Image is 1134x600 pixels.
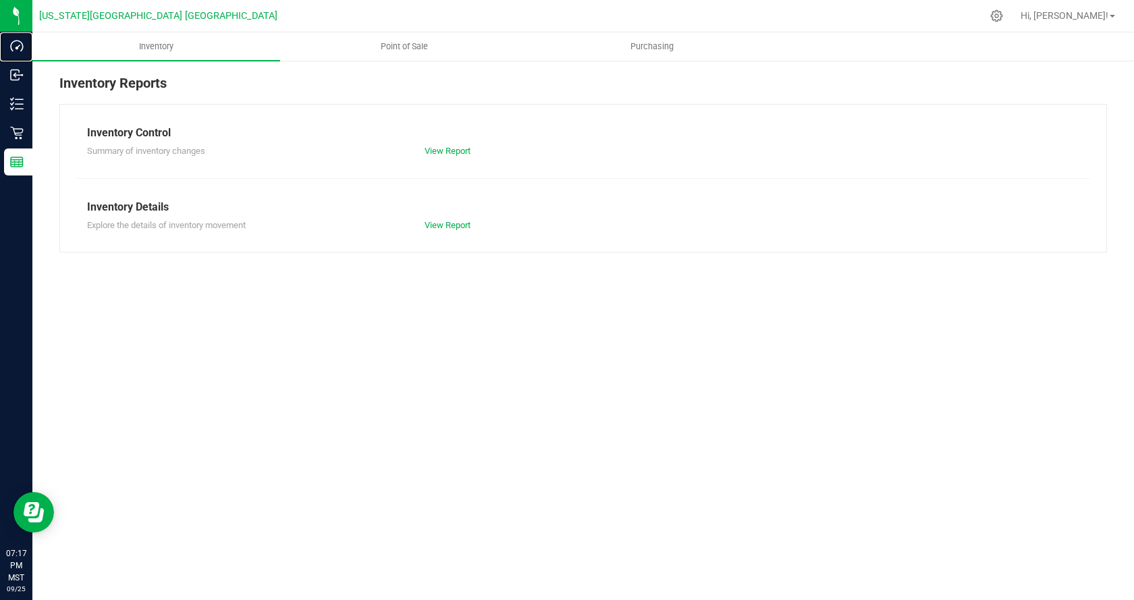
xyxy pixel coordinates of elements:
p: 09/25 [6,584,26,594]
a: View Report [425,220,470,230]
inline-svg: Inbound [10,68,24,82]
span: Purchasing [612,40,692,53]
inline-svg: Retail [10,126,24,140]
a: Inventory [32,32,280,61]
iframe: Resource center [13,492,54,533]
span: Summary of inventory changes [87,146,205,156]
span: Point of Sale [362,40,446,53]
span: Inventory [121,40,192,53]
div: Inventory Reports [59,73,1107,104]
span: Hi, [PERSON_NAME]! [1021,10,1108,21]
a: Purchasing [528,32,776,61]
span: [US_STATE][GEOGRAPHIC_DATA] [GEOGRAPHIC_DATA] [39,10,277,22]
div: Inventory Details [87,199,1079,215]
p: 07:17 PM MST [6,547,26,584]
div: Manage settings [988,9,1005,22]
span: Explore the details of inventory movement [87,220,246,230]
div: Inventory Control [87,125,1079,141]
inline-svg: Dashboard [10,39,24,53]
inline-svg: Inventory [10,97,24,111]
a: View Report [425,146,470,156]
a: Point of Sale [280,32,528,61]
inline-svg: Reports [10,155,24,169]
